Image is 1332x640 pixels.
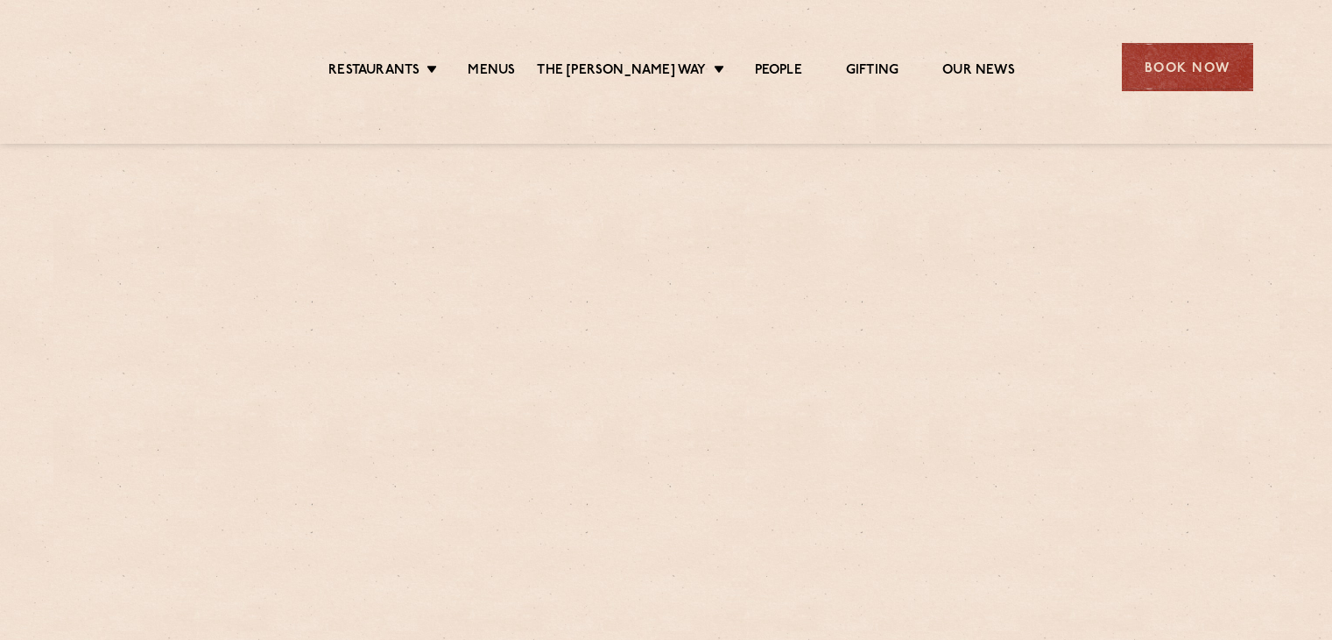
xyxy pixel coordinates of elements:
[1122,43,1253,91] div: Book Now
[755,62,802,82] a: People
[942,62,1015,82] a: Our News
[846,62,899,82] a: Gifting
[468,62,515,82] a: Menus
[537,62,706,82] a: The [PERSON_NAME] Way
[328,62,419,82] a: Restaurants
[80,17,231,117] img: svg%3E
